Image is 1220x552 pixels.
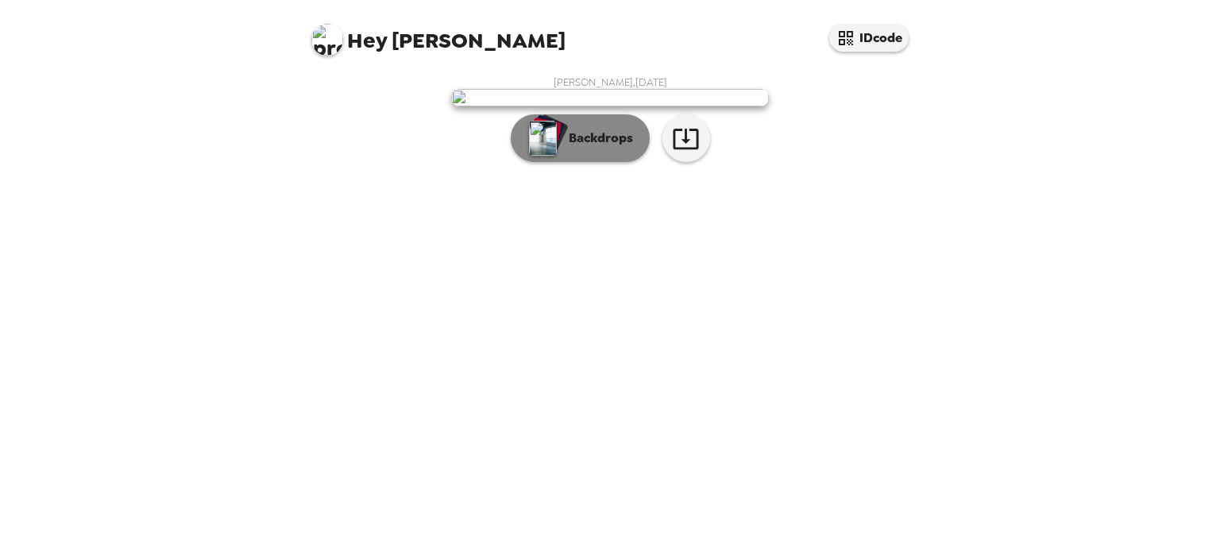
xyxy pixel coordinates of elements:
[554,75,667,89] span: [PERSON_NAME] , [DATE]
[561,129,633,148] p: Backdrops
[347,26,387,55] span: Hey
[451,89,769,106] img: user
[311,16,566,52] span: [PERSON_NAME]
[511,114,650,162] button: Backdrops
[311,24,343,56] img: profile pic
[829,24,909,52] button: IDcode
